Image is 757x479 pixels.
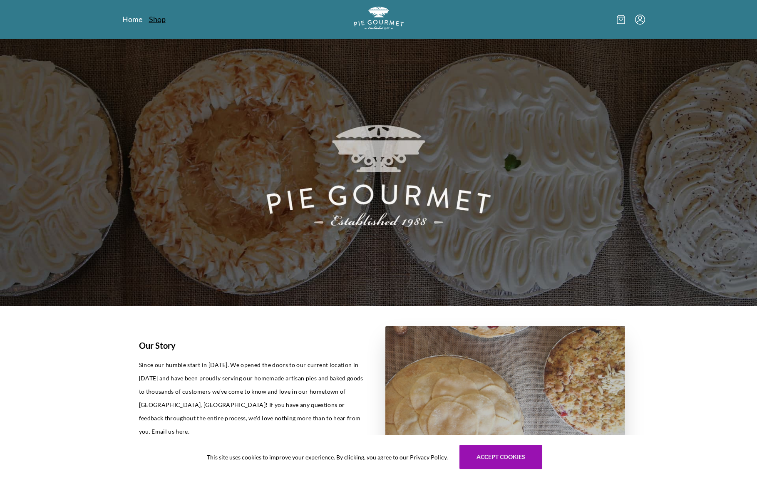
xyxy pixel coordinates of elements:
[139,339,365,352] h1: Our Story
[139,358,365,438] p: Since our humble start in [DATE]. We opened the doors to our current location in [DATE] and have ...
[354,7,404,32] a: Logo
[122,14,142,24] a: Home
[459,445,542,469] button: Accept cookies
[149,14,166,24] a: Shop
[635,15,645,25] button: Menu
[354,7,404,30] img: logo
[207,453,448,462] span: This site uses cookies to improve your experience. By clicking, you agree to our Privacy Policy.
[385,326,625,465] img: story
